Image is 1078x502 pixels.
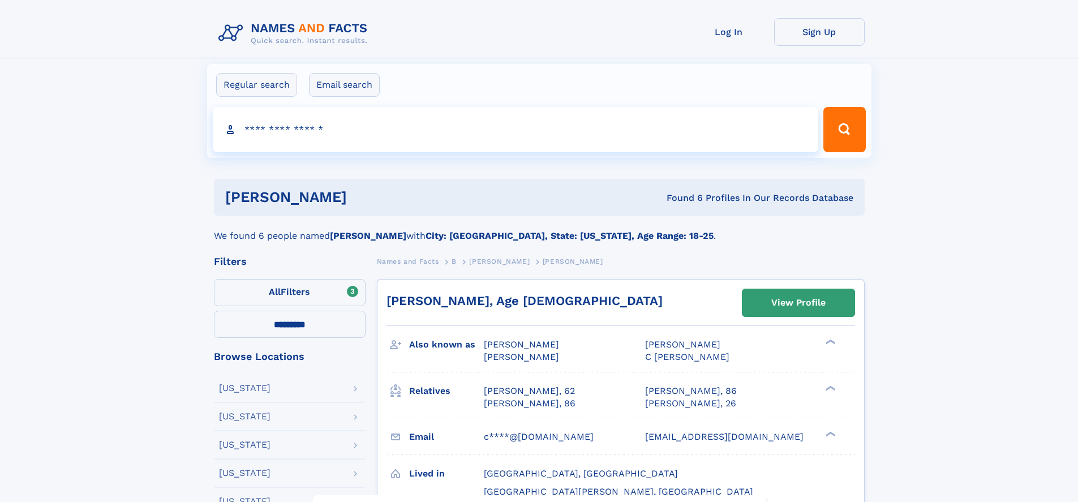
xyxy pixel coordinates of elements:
a: View Profile [742,289,854,316]
a: [PERSON_NAME], 26 [645,397,736,410]
img: Logo Names and Facts [214,18,377,49]
button: Search Button [823,107,865,152]
h3: Relatives [409,381,484,401]
a: Sign Up [774,18,865,46]
span: [GEOGRAPHIC_DATA], [GEOGRAPHIC_DATA] [484,468,678,479]
a: [PERSON_NAME], Age [DEMOGRAPHIC_DATA] [386,294,663,308]
a: [PERSON_NAME], 86 [645,385,737,397]
span: C [PERSON_NAME] [645,351,729,362]
label: Email search [309,73,380,97]
span: [PERSON_NAME] [543,258,603,265]
h3: Also known as [409,335,484,354]
label: Regular search [216,73,297,97]
div: ❯ [823,430,836,437]
a: Names and Facts [377,254,439,268]
a: [PERSON_NAME], 62 [484,385,575,397]
div: ❯ [823,384,836,392]
div: We found 6 people named with . [214,216,865,243]
h3: Email [409,427,484,447]
div: [US_STATE] [219,469,270,478]
h3: Lived in [409,464,484,483]
a: [PERSON_NAME], 86 [484,397,575,410]
span: [PERSON_NAME] [469,258,530,265]
div: [US_STATE] [219,384,270,393]
a: [PERSON_NAME] [469,254,530,268]
div: View Profile [771,290,826,316]
div: Browse Locations [214,351,366,362]
div: [US_STATE] [219,440,270,449]
label: Filters [214,279,366,306]
span: All [269,286,281,297]
input: search input [213,107,819,152]
span: B [452,258,457,265]
a: B [452,254,457,268]
div: [US_STATE] [219,412,270,421]
a: Log In [684,18,774,46]
b: [PERSON_NAME] [330,230,406,241]
span: [PERSON_NAME] [484,351,559,362]
span: [GEOGRAPHIC_DATA][PERSON_NAME], [GEOGRAPHIC_DATA] [484,486,753,497]
b: City: [GEOGRAPHIC_DATA], State: [US_STATE], Age Range: 18-25 [426,230,714,241]
div: Filters [214,256,366,267]
h1: [PERSON_NAME] [225,190,507,204]
span: [PERSON_NAME] [484,339,559,350]
div: ❯ [823,338,836,346]
span: [PERSON_NAME] [645,339,720,350]
span: [EMAIL_ADDRESS][DOMAIN_NAME] [645,431,804,442]
div: Found 6 Profiles In Our Records Database [506,192,853,204]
